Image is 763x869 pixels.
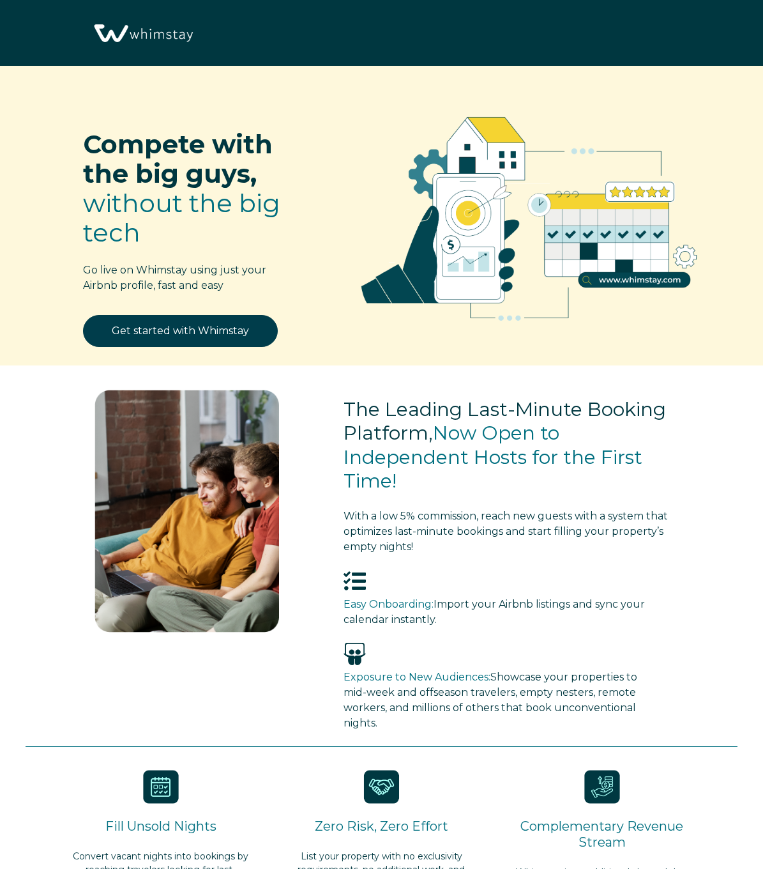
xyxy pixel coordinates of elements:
[315,819,448,834] span: Zero Risk, Zero Effort
[344,598,434,610] span: Easy Onboarding:
[83,187,280,248] span: without the big tech
[105,819,216,834] span: Fill Unsold Nights
[83,315,278,347] a: Get started with Whimstay
[550,766,654,808] img: icon-43
[83,264,266,291] span: Go live on Whimstay using just your Airbnb profile, fast and easy
[344,510,668,537] span: With a low 5% commission, reach new guests with a system that optimizes last-minute bookings and s
[344,598,645,626] span: Import your Airbnb listings and sync your calendar instantly.
[109,766,213,808] img: i2
[344,671,637,729] span: Showcase your properties to mid-week and offseason travelers, empty nesters, remote workers, and ...
[344,510,668,553] span: tart filling your property’s empty nights!
[83,128,273,189] span: Compete with the big guys,
[334,85,725,341] img: RBO Ilustrations-02
[329,766,434,808] img: icon-44
[520,819,683,850] span: Complementary Revenue Stream
[344,397,666,445] span: The Leading Last-Minute Booking Platform,
[344,421,642,493] span: Now Open to Independent Hosts for the First Time!
[89,385,285,638] img: img-2
[89,6,196,61] img: Whimstay Logo-02 1
[344,671,490,683] span: Exposure to New Audiences:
